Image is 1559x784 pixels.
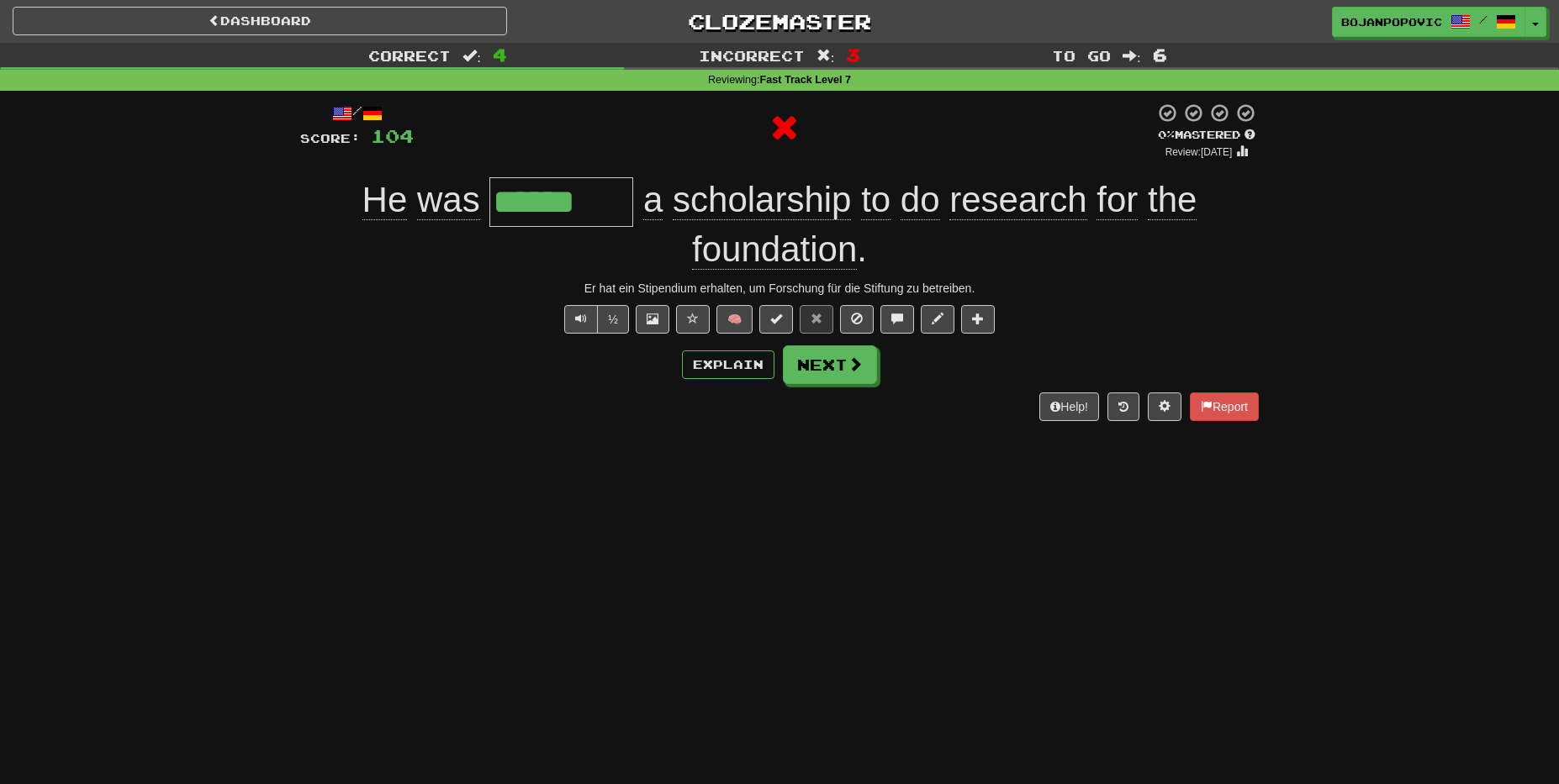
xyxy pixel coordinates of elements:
[300,131,361,145] span: Score:
[1332,7,1525,37] a: bojanpopovic /
[300,280,1259,297] div: Er hat ein Stipendium erhalten, um Forschung für die Stiftung zu betreiben.
[371,125,414,146] span: 104
[1190,392,1259,421] button: Report
[493,45,507,65] span: 4
[682,350,774,379] button: Explain
[800,305,833,334] button: Reset to 0% Mastered (alt+r)
[300,103,414,124] div: /
[1158,128,1175,141] span: 0 %
[561,305,629,334] div: Text-to-speech controls
[880,305,914,334] button: Discuss sentence (alt+u)
[597,305,629,334] button: ½
[417,180,480,220] span: was
[532,7,1027,36] a: Clozemaster
[861,180,890,220] span: to
[673,180,851,220] span: scholarship
[783,345,877,384] button: Next
[643,180,663,220] span: a
[1097,180,1138,220] span: for
[760,74,852,86] strong: Fast Track Level 7
[759,305,793,334] button: Set this sentence to 100% Mastered (alt+m)
[921,305,954,334] button: Edit sentence (alt+d)
[564,305,598,334] button: Play sentence audio (ctl+space)
[1039,392,1099,421] button: Help!
[1479,13,1488,25] span: /
[633,180,1197,270] span: .
[716,305,753,334] button: 🧠
[699,47,805,64] span: Incorrect
[1148,180,1197,220] span: the
[13,7,507,35] a: Dashboard
[368,47,451,64] span: Correct
[1107,392,1139,421] button: Round history (alt+y)
[676,305,710,334] button: Favorite sentence (alt+f)
[1052,47,1111,64] span: To go
[816,49,835,63] span: :
[692,229,857,270] span: foundation
[462,49,481,63] span: :
[949,180,1086,220] span: research
[636,305,669,334] button: Show image (alt+x)
[901,180,940,220] span: do
[1153,45,1167,65] span: 6
[840,305,874,334] button: Ignore sentence (alt+i)
[1155,128,1259,143] div: Mastered
[1165,146,1233,158] small: Review: [DATE]
[1341,14,1442,29] span: bojanpopovic
[362,180,408,220] span: He
[961,305,995,334] button: Add to collection (alt+a)
[846,45,860,65] span: 3
[1123,49,1141,63] span: :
